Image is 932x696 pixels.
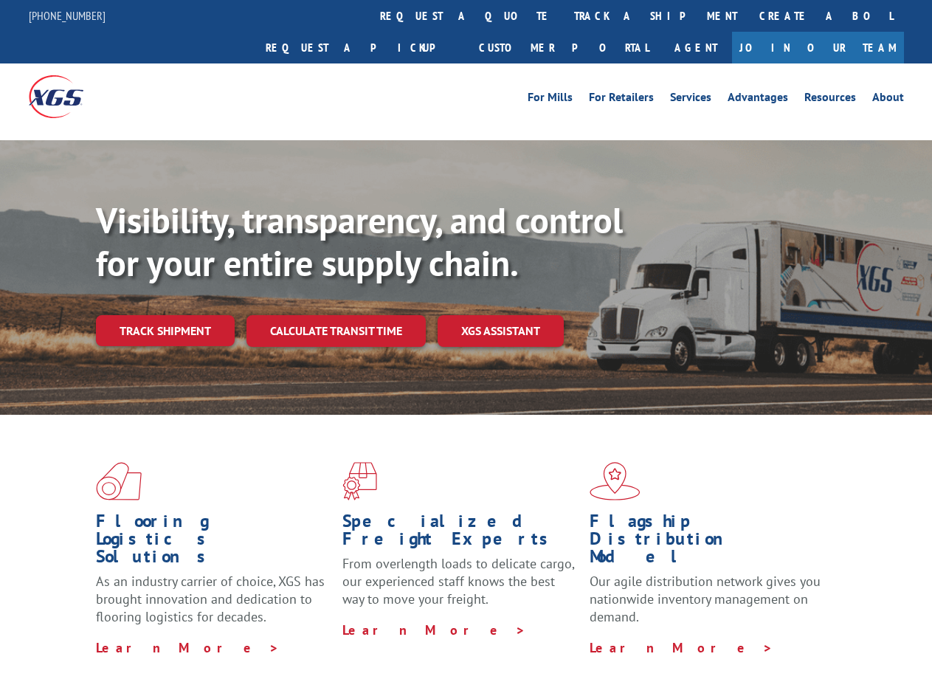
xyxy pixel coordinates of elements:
[96,512,331,573] h1: Flooring Logistics Solutions
[342,512,578,555] h1: Specialized Freight Experts
[96,462,142,500] img: xgs-icon-total-supply-chain-intelligence-red
[528,92,573,108] a: For Mills
[728,92,788,108] a: Advantages
[590,512,825,573] h1: Flagship Distribution Model
[590,573,821,625] span: Our agile distribution network gives you nationwide inventory management on demand.
[342,555,578,621] p: From overlength loads to delicate cargo, our experienced staff knows the best way to move your fr...
[590,462,641,500] img: xgs-icon-flagship-distribution-model-red
[468,32,660,63] a: Customer Portal
[255,32,468,63] a: Request a pickup
[590,639,773,656] a: Learn More >
[438,315,564,347] a: XGS ASSISTANT
[732,32,904,63] a: Join Our Team
[804,92,856,108] a: Resources
[96,197,623,286] b: Visibility, transparency, and control for your entire supply chain.
[670,92,711,108] a: Services
[342,462,377,500] img: xgs-icon-focused-on-flooring-red
[96,315,235,346] a: Track shipment
[96,639,280,656] a: Learn More >
[96,573,325,625] span: As an industry carrier of choice, XGS has brought innovation and dedication to flooring logistics...
[589,92,654,108] a: For Retailers
[29,8,106,23] a: [PHONE_NUMBER]
[342,621,526,638] a: Learn More >
[660,32,732,63] a: Agent
[872,92,904,108] a: About
[246,315,426,347] a: Calculate transit time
